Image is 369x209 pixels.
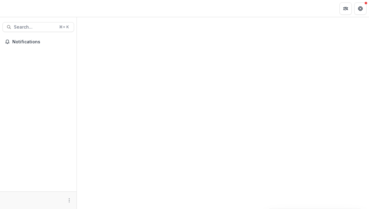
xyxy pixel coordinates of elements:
[2,37,74,47] button: Notifications
[2,22,74,32] button: Search...
[354,2,367,15] button: Get Help
[14,25,55,30] span: Search...
[79,4,105,13] nav: breadcrumb
[12,39,72,45] span: Notifications
[58,24,70,30] div: ⌘ + K
[339,2,352,15] button: Partners
[65,197,73,204] button: More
